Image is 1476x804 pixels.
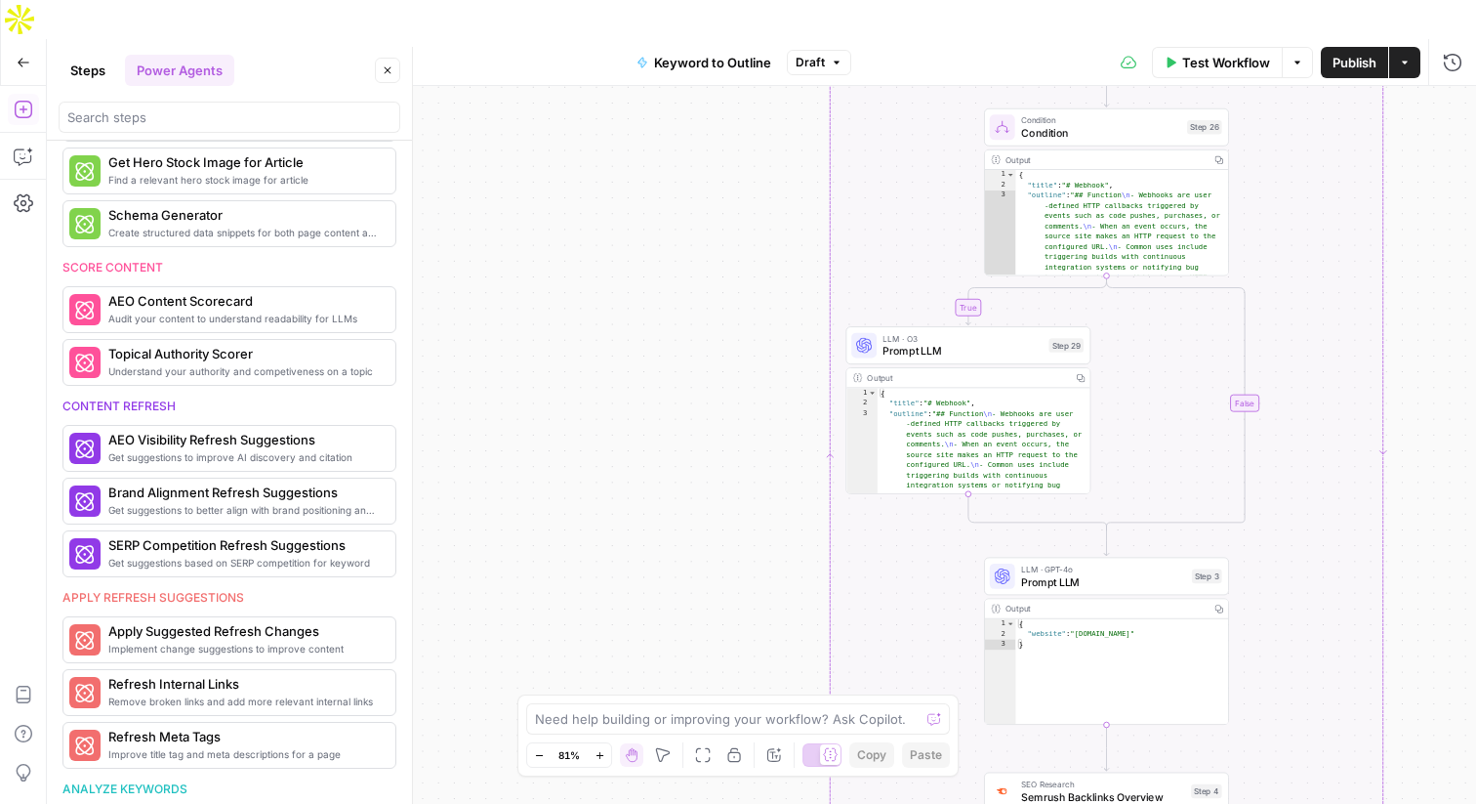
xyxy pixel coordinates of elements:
[902,742,950,768] button: Paste
[846,408,878,686] div: 3
[1107,275,1246,530] g: Edge from step_26 to step_26-conditional-end
[849,742,894,768] button: Copy
[62,781,396,798] div: Analyze keywords
[845,326,1090,494] div: LLM · O3Prompt LLMStep 29Output{ "title":"# Webhook", "outline":"## Function\n- Webhooks are user...
[558,747,580,763] span: 81%
[985,629,1016,640] div: 2
[1021,125,1180,141] span: Condition
[625,47,783,78] button: Keyword to Outline
[62,259,396,276] div: Score content
[984,108,1229,276] div: ConditionConditionStep 26Output{ "title":"# Webhook", "outline":"## Function\n- Webhooks are user...
[1187,120,1222,135] div: Step 26
[1332,53,1376,72] span: Publish
[108,694,380,709] span: Remove broken links and add more relevant internal links
[1104,61,1109,106] g: Edge from step_22 to step_26
[108,449,380,465] span: Get suggestions to improve AI discovery and citation
[1048,338,1084,353] div: Step 29
[787,50,851,75] button: Draft
[654,53,771,72] span: Keyword to Outline
[108,344,380,363] span: Topical Authority Scorer
[1104,527,1109,556] g: Edge from step_26-conditional-end to step_3
[1191,784,1222,799] div: Step 4
[1021,573,1185,589] span: Prompt LLM
[1321,47,1388,78] button: Publish
[108,363,380,379] span: Understand your authority and competiveness on a topic
[1192,570,1222,584] div: Step 3
[796,54,825,71] span: Draft
[108,641,380,656] span: Implement change suggestions to improve content
[67,107,391,127] input: Search steps
[62,589,396,607] div: Apply refresh suggestions
[108,727,380,746] span: Refresh Meta Tags
[846,388,878,399] div: 1
[965,275,1106,324] g: Edge from step_26 to step_29
[108,152,380,172] span: Get Hero Stock Image for Article
[1006,619,1015,630] span: Toggle code folding, rows 1 through 3
[108,674,380,694] span: Refresh Internal Links
[108,621,380,641] span: Apply Suggested Refresh Changes
[882,343,1042,359] span: Prompt LLM
[108,172,380,188] span: Find a relevant hero stock image for article
[108,311,380,326] span: Audit your content to understand readability for LLMs
[857,746,886,764] span: Copy
[968,494,1107,530] g: Edge from step_29 to step_26-conditional-end
[910,746,942,764] span: Paste
[108,555,380,571] span: Get suggestions based on SERP competition for keyword
[1005,153,1205,166] div: Output
[867,371,1066,384] div: Output
[108,430,380,449] span: AEO Visibility Refresh Suggestions
[985,180,1016,190] div: 2
[125,55,234,86] button: Power Agents
[882,332,1042,345] span: LLM · O3
[108,502,380,518] span: Get suggestions to better align with brand positioning and tone
[108,535,380,555] span: SERP Competition Refresh Suggestions
[995,784,1010,798] img: 3lyvnidk9veb5oecvmize2kaffdg
[59,55,117,86] button: Steps
[846,399,878,409] div: 2
[1021,113,1180,126] span: Condition
[1152,47,1282,78] button: Test Workflow
[108,483,380,502] span: Brand Alignment Refresh Suggestions
[108,205,380,225] span: Schema Generator
[1104,725,1109,771] g: Edge from step_3 to step_4
[1005,603,1205,615] div: Output
[985,619,1016,630] div: 1
[1021,778,1185,790] span: SEO Research
[868,388,877,399] span: Toggle code folding, rows 1 through 4
[985,170,1016,181] div: 1
[108,225,380,240] span: Create structured data snippets for both page content and images
[985,640,1016,651] div: 3
[985,190,1016,468] div: 3
[1006,170,1015,181] span: Toggle code folding, rows 1 through 4
[1182,53,1270,72] span: Test Workflow
[108,746,380,762] span: Improve title tag and meta descriptions for a page
[984,557,1229,725] div: LLM · GPT-4oPrompt LLMStep 3Output{ "website":"[DOMAIN_NAME]"}
[108,291,380,311] span: AEO Content Scorecard
[1021,563,1185,575] span: LLM · GPT-4o
[62,398,396,415] div: Content refresh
